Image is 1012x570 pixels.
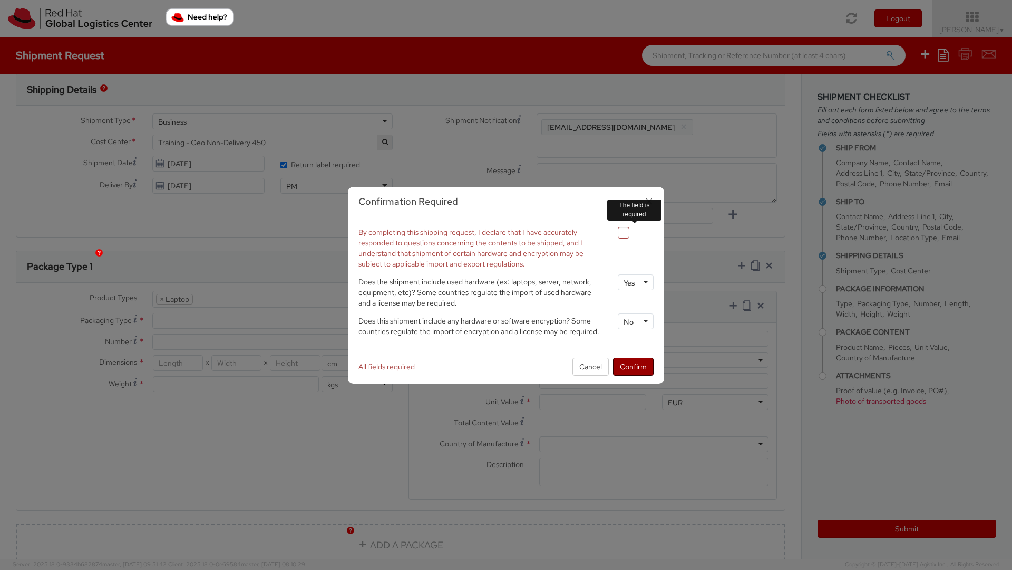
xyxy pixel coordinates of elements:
[572,358,609,376] button: Cancel
[358,227,583,269] span: By completing this shipping request, I declare that I have accurately responded to questions conc...
[358,316,599,336] span: Does this shipment include any hardware or software encryption? Some countries regulate the impor...
[358,195,654,208] h3: Confirmation Required
[358,277,591,308] span: Does the shipment include used hardware (ex: laptops, server, network, equipment, etc)? Some coun...
[624,278,635,288] div: Yes
[613,358,654,376] button: Confirm
[607,199,661,221] div: The field is required
[624,317,634,327] div: No
[166,8,234,26] button: Need help?
[358,362,415,372] span: All fields required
